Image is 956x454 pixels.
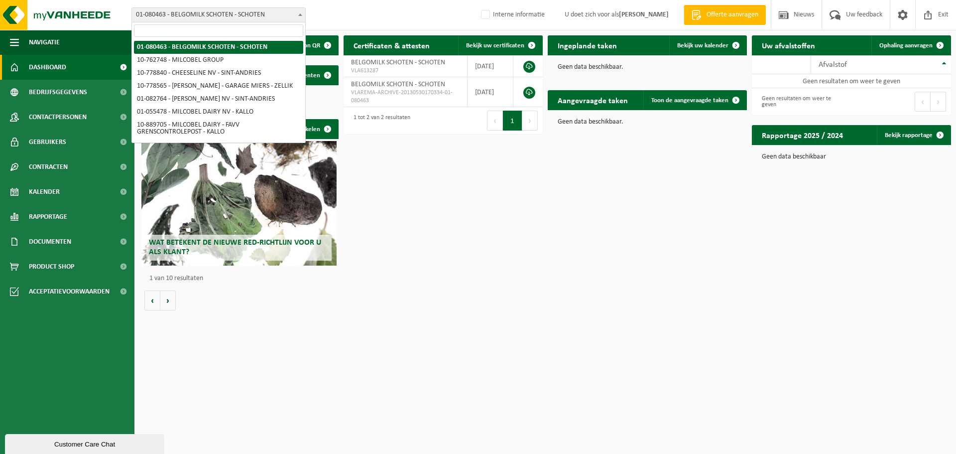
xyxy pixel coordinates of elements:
p: Geen data beschikbaar. [558,119,737,126]
li: 10-762748 - MILCOBEL GROUP [134,54,303,67]
button: Vorige [144,291,160,310]
span: Bedrijfsgegevens [29,80,87,105]
a: Offerte aanvragen [684,5,766,25]
button: Toon QR [290,35,338,55]
h2: Rapportage 2025 / 2024 [752,125,853,145]
h2: Ingeplande taken [548,35,627,55]
span: BELGOMILK SCHOTEN - SCHOTEN [351,59,445,66]
h2: Uw afvalstoffen [752,35,825,55]
a: Alle artikelen [276,119,338,139]
button: Previous [915,92,931,112]
span: Bekijk uw kalender [677,42,728,49]
label: Interne informatie [479,7,545,22]
span: Toon de aangevraagde taken [651,97,728,104]
span: Navigatie [29,30,60,55]
button: 1 [503,111,522,131]
span: 01-080463 - BELGOMILK SCHOTEN - SCHOTEN [132,8,305,22]
td: [DATE] [468,77,513,107]
span: Toon QR [298,42,320,49]
a: Ophaling aanvragen [871,35,950,55]
p: 1 van 10 resultaten [149,275,334,282]
span: Offerte aanvragen [704,10,761,20]
button: Next [522,111,538,131]
span: Gebruikers [29,130,66,154]
span: VLA613287 [351,67,460,75]
span: Product Shop [29,254,74,279]
span: Ophaling aanvragen [879,42,933,49]
p: Geen data beschikbaar. [558,64,737,71]
li: 01-080463 - BELGOMILK SCHOTEN - SCHOTEN [134,41,303,54]
button: Volgende [160,291,176,310]
li: 10-778840 - CHEESELINE NV - SINT-ANDRIES [134,67,303,80]
h2: Certificaten & attesten [344,35,440,55]
span: Dashboard [29,55,66,80]
span: Contracten [29,154,68,179]
strong: [PERSON_NAME] [619,11,669,18]
div: Geen resultaten om weer te geven [757,91,846,113]
a: Bekijk uw kalender [669,35,746,55]
span: Kalender [29,179,60,204]
td: Geen resultaten om weer te geven [752,74,951,88]
div: 1 tot 2 van 2 resultaten [349,110,410,132]
a: Toon de aangevraagde taken [643,90,746,110]
button: Next [931,92,946,112]
span: Contactpersonen [29,105,87,130]
p: Geen data beschikbaar [762,153,941,160]
li: 01-055478 - MILCOBEL DAIRY NV - KALLO [134,106,303,119]
span: Wat betekent de nieuwe RED-richtlijn voor u als klant? [149,239,321,256]
span: BELGOMILK SCHOTEN - SCHOTEN [351,81,445,88]
a: Wat betekent de nieuwe RED-richtlijn voor u als klant? [141,141,337,266]
span: Rapportage [29,204,67,229]
span: Acceptatievoorwaarden [29,279,110,304]
button: Previous [487,111,503,131]
span: 01-080463 - BELGOMILK SCHOTEN - SCHOTEN [131,7,306,22]
span: Afvalstof [819,61,847,69]
li: 02-009949 - MILCOBEL DAIRY NV - LANGEMARK-POELKAPELLE [134,139,303,158]
li: 10-778565 - [PERSON_NAME] - GARAGE MIERS - ZELLIK [134,80,303,93]
span: VLAREMA-ARCHIVE-20130530170334-01-080463 [351,89,460,105]
span: Documenten [29,229,71,254]
li: 01-082764 - [PERSON_NAME] NV - SINT-ANDRIES [134,93,303,106]
a: Bekijk rapportage [877,125,950,145]
h2: Aangevraagde taken [548,90,638,110]
span: Bekijk uw certificaten [466,42,524,49]
a: Bekijk uw certificaten [458,35,542,55]
td: [DATE] [468,55,513,77]
iframe: chat widget [5,432,166,454]
li: 10-889705 - MILCOBEL DAIRY - FAVV GRENSCONTROLEPOST - KALLO [134,119,303,139]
